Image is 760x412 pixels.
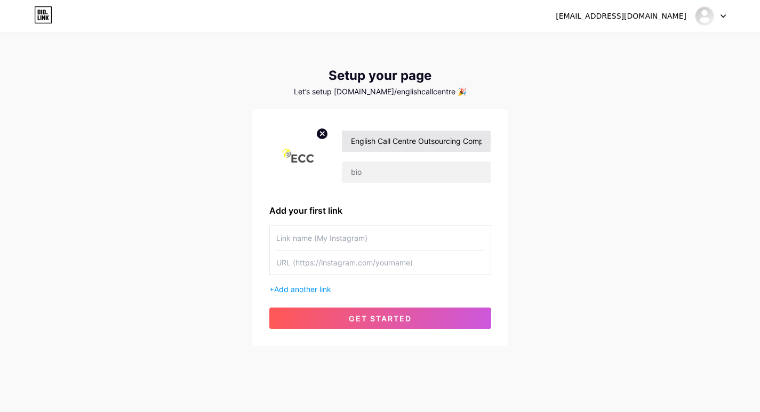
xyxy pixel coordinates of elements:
[269,204,491,217] div: Add your first link
[342,161,490,183] input: bio
[269,126,329,187] img: profile pic
[556,11,686,22] div: [EMAIL_ADDRESS][DOMAIN_NAME]
[694,6,715,26] img: englishcallcentre
[252,87,508,96] div: Let’s setup [DOMAIN_NAME]/englishcallcentre 🎉
[269,308,491,329] button: get started
[252,68,508,83] div: Setup your page
[276,251,484,274] input: URL (https://instagram.com/yourname)
[274,285,331,294] span: Add another link
[342,131,490,152] input: Your name
[349,314,412,323] span: get started
[269,284,491,295] div: +
[276,226,484,250] input: Link name (My Instagram)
